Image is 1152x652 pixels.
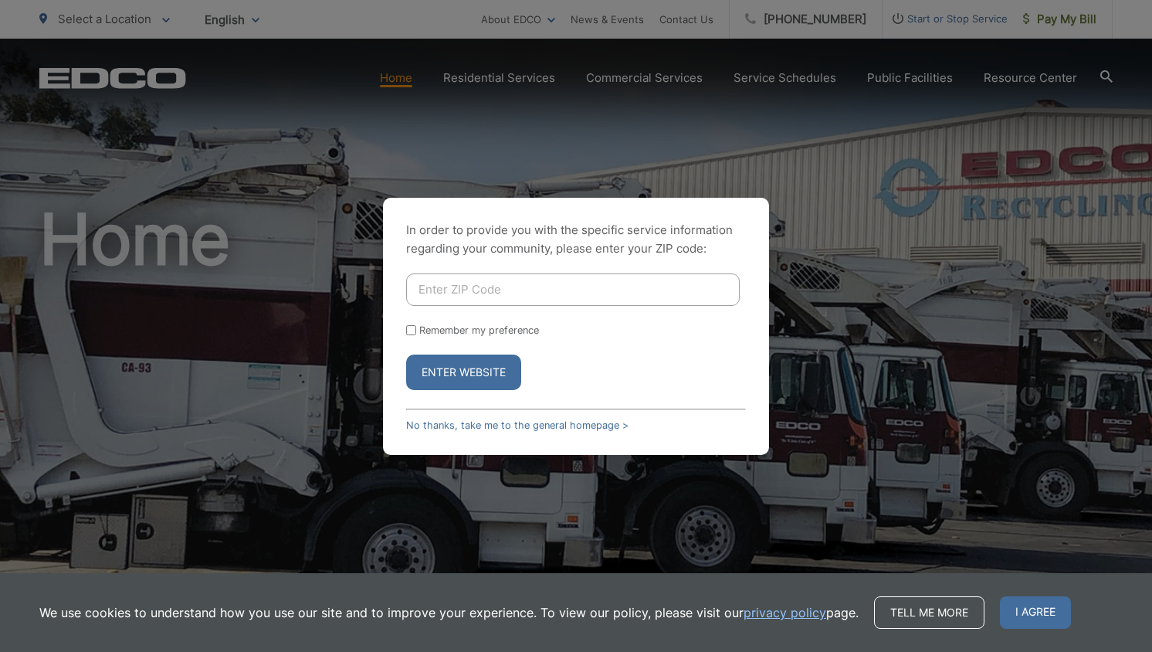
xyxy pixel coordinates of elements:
span: I agree [1000,596,1071,629]
p: In order to provide you with the specific service information regarding your community, please en... [406,221,746,258]
p: We use cookies to understand how you use our site and to improve your experience. To view our pol... [39,603,859,622]
label: Remember my preference [419,324,539,336]
button: Enter Website [406,355,521,390]
input: Enter ZIP Code [406,273,740,306]
a: privacy policy [744,603,826,622]
a: Tell me more [874,596,984,629]
a: No thanks, take me to the general homepage > [406,419,629,431]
